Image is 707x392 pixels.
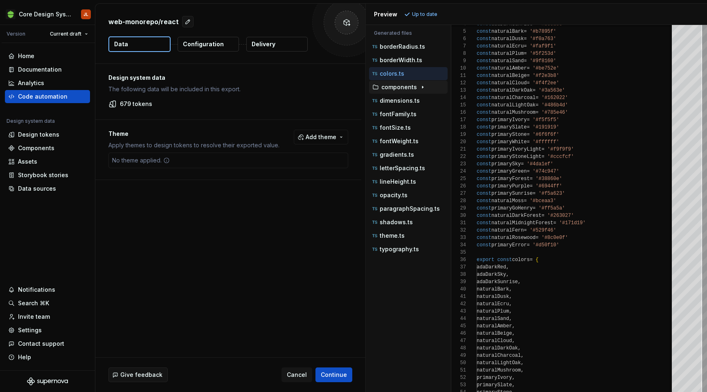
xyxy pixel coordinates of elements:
[18,185,56,193] div: Data sources
[532,80,559,86] span: '#f4f2ee'
[491,36,524,42] span: naturalDusk
[477,360,521,366] span: naturalLightOak
[541,235,568,241] span: '#8c0e0f'
[108,85,348,93] p: The following data will be included in this export.
[451,293,466,300] div: 41
[491,80,527,86] span: naturalCloud
[521,367,524,373] span: ,
[477,198,491,204] span: const
[27,377,68,385] svg: Supernova Logo
[18,65,62,74] div: Documentation
[369,204,448,213] button: paragraphSpacing.ts
[5,128,90,141] a: Design tokens
[506,264,509,270] span: ,
[451,109,466,116] div: 16
[491,146,541,152] span: primaryIvoryLight
[369,56,448,65] button: borderWidth.ts
[477,132,491,137] span: const
[477,257,494,263] span: export
[369,83,448,92] button: components
[451,374,466,381] div: 52
[527,73,529,79] span: =
[553,220,556,226] span: =
[541,146,544,152] span: =
[527,169,529,174] span: =
[451,286,466,293] div: 40
[527,117,529,123] span: =
[477,124,491,130] span: const
[491,110,536,115] span: naturalMushroom
[532,73,559,79] span: '#f2e3b8'
[547,146,574,152] span: '#f9f9f9'
[491,169,527,174] span: primaryGreen
[477,294,509,300] span: naturalDusk
[538,191,565,196] span: '#f5a623'
[491,242,527,248] span: primaryError
[380,43,425,50] p: borderRadius.ts
[538,205,565,211] span: '#ff5a5a'
[451,65,466,72] div: 10
[451,28,466,35] div: 5
[451,345,466,352] div: 48
[524,43,527,49] span: =
[477,279,518,285] span: adaDarkSunrise
[521,360,524,366] span: ,
[491,29,524,34] span: naturalBark
[477,220,491,226] span: const
[477,183,491,189] span: const
[536,183,562,189] span: '#6944ff'
[477,264,506,270] span: adaDarkRed
[451,256,466,264] div: 36
[380,165,425,171] p: letterSpacing.ts
[369,137,448,146] button: fontWeight.ts
[559,220,585,226] span: '#171d19'
[477,345,518,351] span: naturalDarkOak
[315,367,352,382] button: Continue
[491,51,524,56] span: naturalPlum
[18,286,55,294] div: Notifications
[369,231,448,240] button: theme.ts
[380,111,417,117] p: fontFamily.ts
[532,88,535,93] span: =
[369,42,448,51] button: borderRadius.ts
[18,158,37,166] div: Assets
[532,117,559,123] span: '#f5f5f5'
[524,29,527,34] span: =
[477,242,491,248] span: const
[18,131,59,139] div: Design tokens
[5,50,90,63] a: Home
[509,301,512,307] span: ,
[380,57,422,63] p: borderWidth.ts
[477,286,509,292] span: naturalBark
[5,337,90,350] button: Contact support
[477,309,509,314] span: naturalPlum
[380,232,405,239] p: theme.ts
[541,154,544,160] span: =
[491,88,533,93] span: naturalDarkOak
[451,146,466,153] div: 21
[451,322,466,330] div: 45
[532,65,559,71] span: '#be752e'
[380,219,413,225] p: shadows.ts
[369,177,448,186] button: lineHeight.ts
[451,101,466,109] div: 15
[451,190,466,197] div: 27
[380,151,414,158] p: gradients.ts
[321,371,347,379] span: Continue
[477,213,491,219] span: const
[477,36,491,42] span: const
[547,213,574,219] span: '#263027'
[477,316,509,322] span: naturalSand
[5,182,90,195] a: Data sources
[527,65,529,71] span: =
[451,219,466,227] div: 31
[477,29,491,34] span: const
[541,213,544,219] span: =
[527,161,553,167] span: '#4da1ef'
[529,228,556,233] span: '#529f46'
[477,191,491,196] span: const
[541,95,568,101] span: '#162022'
[451,94,466,101] div: 14
[451,35,466,43] div: 6
[529,36,556,42] span: '#f0a763'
